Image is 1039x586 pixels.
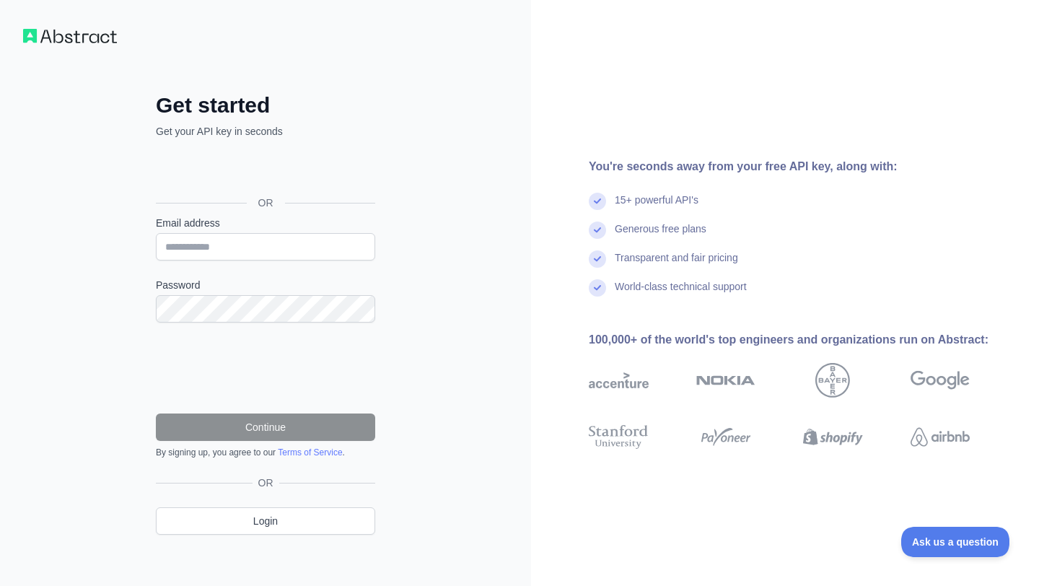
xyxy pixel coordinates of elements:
span: OR [247,196,285,210]
h2: Get started [156,92,375,118]
a: Terms of Service [278,447,342,458]
img: airbnb [911,422,970,452]
div: 100,000+ of the world's top engineers and organizations run on Abstract: [589,331,1016,349]
label: Password [156,278,375,292]
a: Login [156,507,375,535]
img: accenture [589,363,649,398]
img: check mark [589,279,606,297]
button: Continue [156,414,375,441]
img: check mark [589,193,606,210]
div: Generous free plans [615,222,706,250]
img: stanford university [589,422,649,452]
img: nokia [696,363,756,398]
img: google [911,363,970,398]
iframe: Toggle Customer Support [901,527,1010,557]
div: World-class technical support [615,279,747,308]
div: You're seconds away from your free API key, along with: [589,158,1016,175]
div: 15+ powerful API's [615,193,698,222]
img: check mark [589,250,606,268]
img: payoneer [696,422,756,452]
div: By signing up, you agree to our . [156,447,375,458]
label: Email address [156,216,375,230]
p: Get your API key in seconds [156,124,375,139]
div: Transparent and fair pricing [615,250,738,279]
iframe: reCAPTCHA [156,340,375,396]
span: OR [253,476,279,490]
iframe: Sign in with Google Button [149,154,380,186]
img: bayer [815,363,850,398]
img: Workflow [23,29,117,43]
img: check mark [589,222,606,239]
img: shopify [803,422,863,452]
